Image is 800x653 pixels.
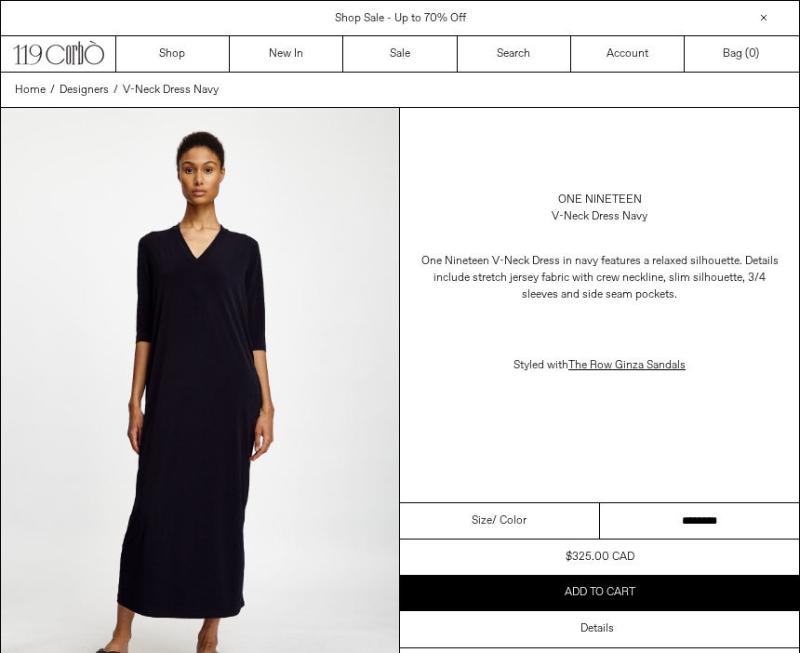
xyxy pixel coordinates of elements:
[400,575,799,610] button: Add to cart
[749,46,759,62] span: )
[472,513,492,529] span: Size
[558,192,642,208] a: One Nineteen
[568,358,686,373] a: The Row Ginza Sandals
[458,36,571,72] a: Search
[60,83,109,98] span: Designers
[15,82,46,99] a: Home
[685,36,798,72] a: Bag ()
[492,513,527,529] span: / Color
[565,585,635,600] span: Add to cart
[513,358,686,373] span: Styled with
[552,208,647,225] div: V-Neck Dress Navy
[50,82,55,99] span: /
[421,254,779,302] span: One Nineteen V-Neck Dress in navy features a relaxed silhouette. Details include stretch jersey f...
[123,83,219,98] span: V-Neck Dress Navy
[60,82,109,99] a: Designers
[566,549,634,566] div: $325.00 CAD
[123,82,219,99] a: V-Neck Dress Navy
[116,36,230,72] a: Shop
[230,36,343,72] a: New In
[571,36,685,72] a: Account
[335,11,466,26] a: Shop Sale - Up to 70% Off
[15,83,46,98] span: Home
[580,622,614,635] h3: Details
[343,36,457,72] a: Sale
[749,47,755,61] span: 0
[113,82,118,99] span: /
